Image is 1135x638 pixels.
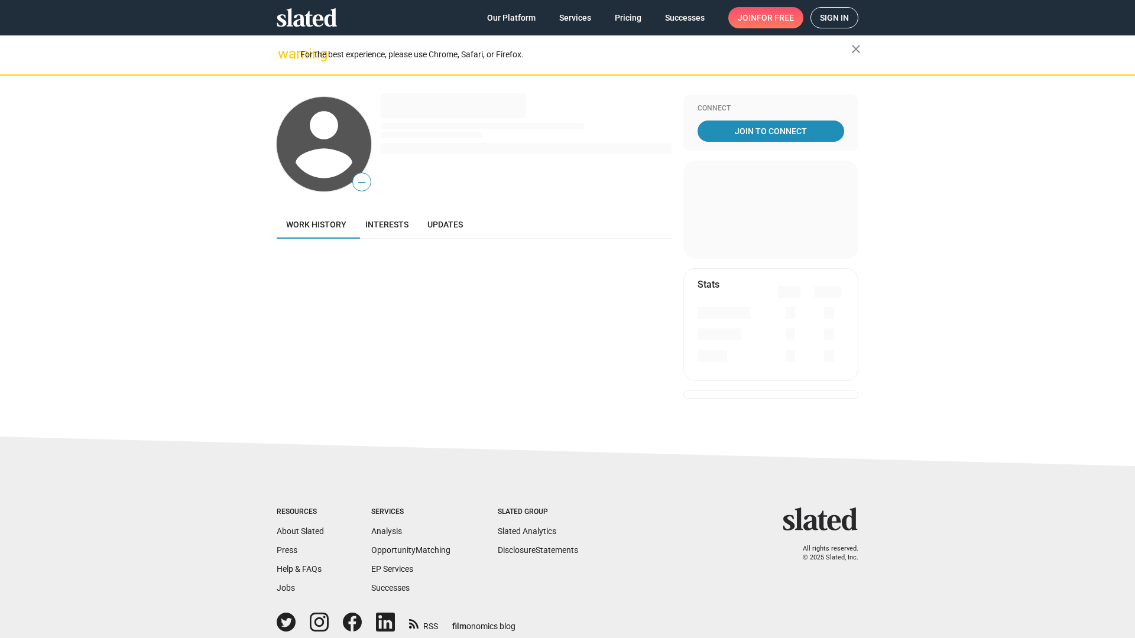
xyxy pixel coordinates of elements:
mat-icon: close [849,42,863,56]
a: Successes [371,583,410,593]
a: Press [277,545,297,555]
span: Services [559,7,591,28]
span: Join [738,7,794,28]
a: About Slated [277,526,324,536]
span: Our Platform [487,7,536,28]
span: Sign in [820,8,849,28]
span: — [353,175,371,190]
mat-card-title: Stats [698,278,719,291]
a: OpportunityMatching [371,545,450,555]
a: Joinfor free [728,7,803,28]
span: for free [757,7,794,28]
span: Updates [427,220,463,229]
span: Work history [286,220,346,229]
div: Services [371,507,450,517]
a: Analysis [371,526,402,536]
span: film [452,621,466,631]
a: Updates [418,210,472,239]
div: Connect [698,104,844,113]
a: DisclosureStatements [498,545,578,555]
a: Work history [277,210,356,239]
a: Help & FAQs [277,564,322,574]
p: All rights reserved. © 2025 Slated, Inc. [790,545,858,562]
a: Jobs [277,583,295,593]
a: Join To Connect [698,121,844,142]
div: Slated Group [498,507,578,517]
a: Our Platform [478,7,545,28]
a: Successes [656,7,714,28]
a: Pricing [605,7,651,28]
div: Resources [277,507,324,517]
a: filmonomics blog [452,611,515,632]
mat-icon: warning [278,47,292,61]
a: EP Services [371,564,413,574]
a: Sign in [810,7,858,28]
div: For the best experience, please use Chrome, Safari, or Firefox. [300,47,851,63]
span: Join To Connect [700,121,842,142]
span: Interests [365,220,408,229]
a: Services [550,7,601,28]
a: RSS [409,614,438,632]
span: Successes [665,7,705,28]
a: Interests [356,210,418,239]
span: Pricing [615,7,641,28]
a: Slated Analytics [498,526,556,536]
